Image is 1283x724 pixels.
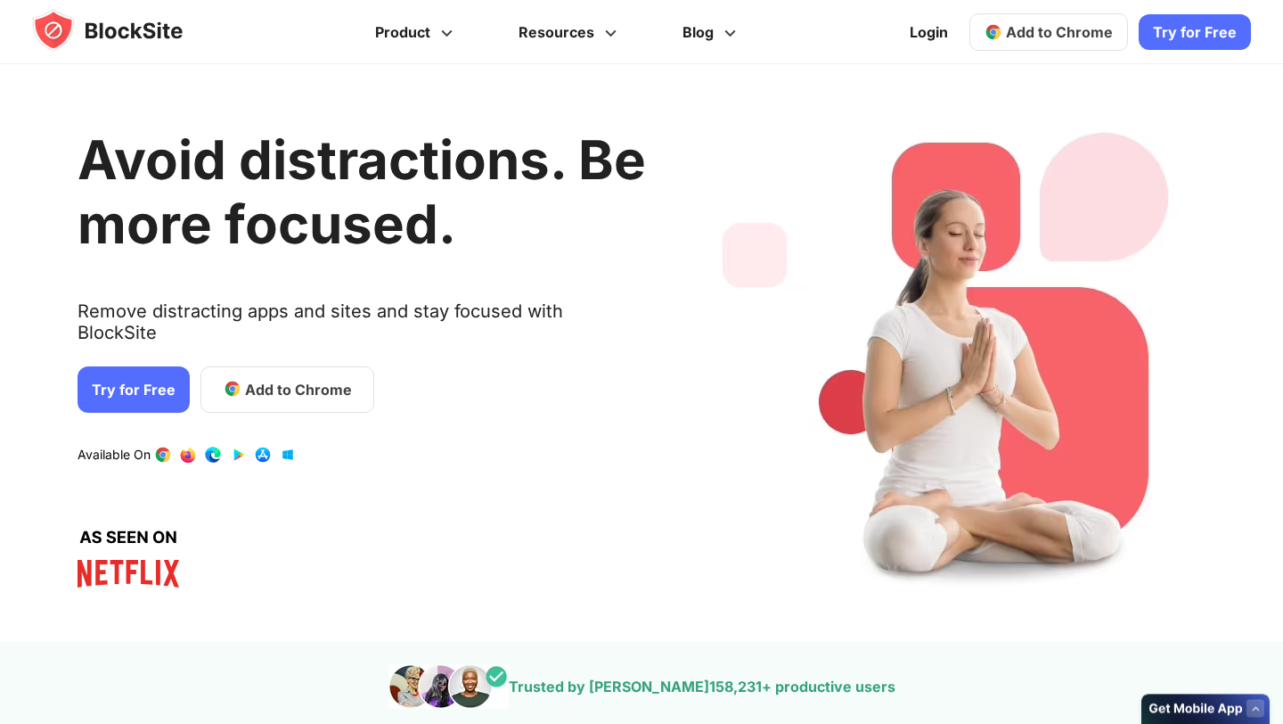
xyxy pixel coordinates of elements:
[969,13,1128,51] a: Add to Chrome
[32,9,217,52] img: blocksite-icon.5d769676.svg
[78,366,190,412] a: Try for Free
[78,446,151,464] text: Available On
[985,23,1002,41] img: chrome-icon.svg
[509,678,895,695] text: Trusted by [PERSON_NAME] + productive users
[899,11,959,53] a: Login
[245,378,352,399] span: Add to Chrome
[1139,14,1251,50] a: Try for Free
[1006,23,1113,41] span: Add to Chrome
[200,366,374,412] a: Add to Chrome
[709,678,762,695] span: 158,231
[388,664,509,709] img: pepole images
[78,300,646,357] text: Remove distracting apps and sites and stay focused with BlockSite
[78,127,646,255] h1: Avoid distractions. Be more focused.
